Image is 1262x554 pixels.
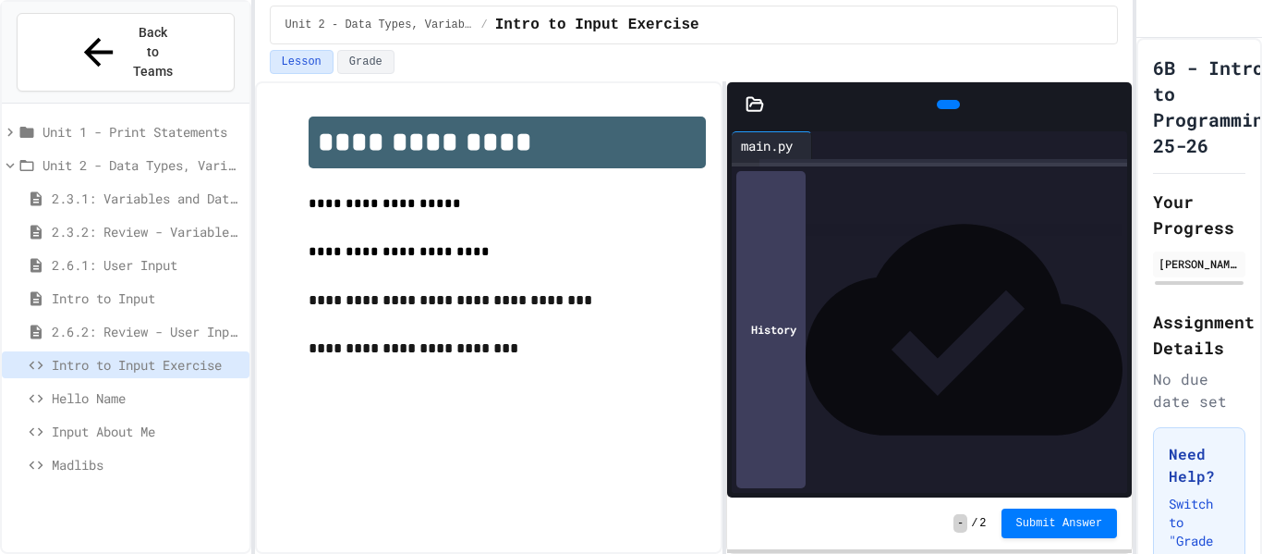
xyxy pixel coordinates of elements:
[732,163,750,181] div: 1
[52,189,242,208] span: 2.3.1: Variables and Data Types
[52,289,242,308] span: Intro to Input
[52,422,242,441] span: Input About Me
[42,122,242,142] span: Unit 1 - Print Statements
[42,155,242,175] span: Unit 2 - Data Types, Variables, [DEMOGRAPHIC_DATA]
[270,50,334,74] button: Lesson
[732,131,812,159] div: main.py
[732,136,802,155] div: main.py
[52,322,242,341] span: 2.6.2: Review - User Input
[1159,255,1240,272] div: [PERSON_NAME]
[953,514,967,533] span: -
[52,388,242,408] span: Hello Name
[736,171,806,488] div: History
[1153,368,1245,412] div: No due date set
[285,18,474,32] span: Unit 2 - Data Types, Variables, [DEMOGRAPHIC_DATA]
[52,222,242,241] span: 2.3.2: Review - Variables and Data Types
[52,355,242,375] span: Intro to Input Exercise
[481,18,488,32] span: /
[1016,516,1103,531] span: Submit Answer
[1153,189,1245,240] h2: Your Progress
[337,50,394,74] button: Grade
[979,516,986,531] span: 2
[495,14,699,36] span: Intro to Input Exercise
[131,23,175,81] span: Back to Teams
[52,255,242,275] span: 2.6.1: User Input
[1153,309,1245,361] h2: Assignment Details
[971,516,977,531] span: /
[1001,509,1118,538] button: Submit Answer
[52,455,242,474] span: Madlibs
[17,13,235,92] button: Back to Teams
[1169,443,1230,487] h3: Need Help?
